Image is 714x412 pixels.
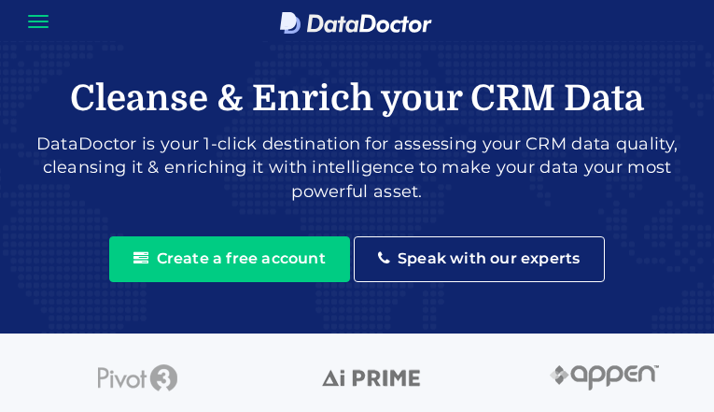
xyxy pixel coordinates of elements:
[14,128,700,208] p: DataDoctor is your 1-click destination for assessing your CRM data quality, cleansing it & enrich...
[98,364,177,392] img: pivot3
[109,236,349,282] button: Create a free account
[354,236,605,282] button: Speak with our experts
[321,364,422,392] img: iprime
[550,364,659,392] img: appen
[14,78,700,119] h1: Cleanse & Enrich your CRM Data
